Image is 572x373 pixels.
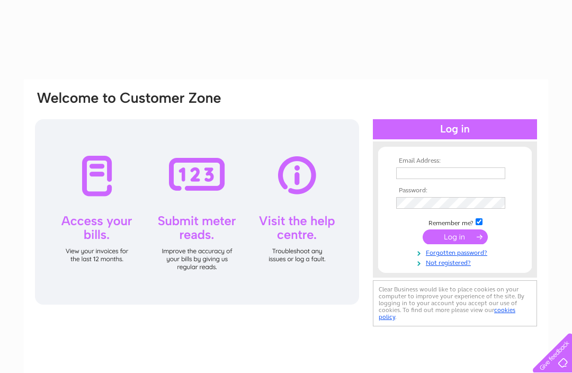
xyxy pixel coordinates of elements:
[396,257,516,267] a: Not registered?
[379,306,515,321] a: cookies policy
[394,187,516,194] th: Password:
[423,229,488,244] input: Submit
[373,280,537,326] div: Clear Business would like to place cookies on your computer to improve your experience of the sit...
[394,157,516,165] th: Email Address:
[396,247,516,257] a: Forgotten password?
[394,217,516,227] td: Remember me?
